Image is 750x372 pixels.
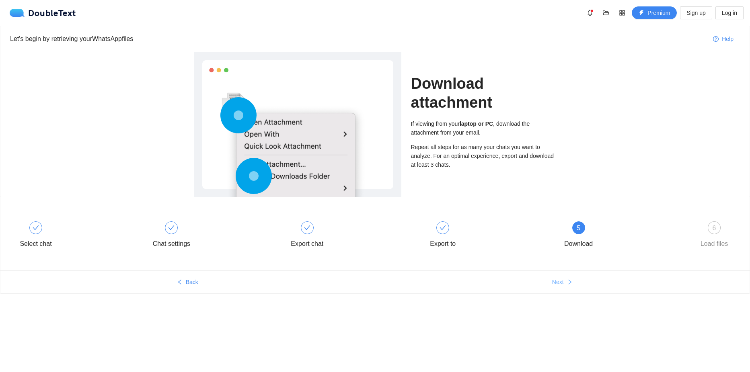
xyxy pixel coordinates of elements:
[680,6,712,19] button: Sign up
[722,8,737,17] span: Log in
[713,36,719,43] span: question-circle
[600,10,612,16] span: folder-open
[10,9,28,17] img: logo
[304,225,310,231] span: check
[713,225,716,231] span: 6
[616,6,629,19] button: appstore
[177,279,183,286] span: left
[440,225,446,231] span: check
[647,8,670,17] span: Premium
[411,143,556,169] div: Repeat all steps for as many your chats you want to analyze. For an optimal experience, export an...
[148,221,284,250] div: Chat settings
[12,221,148,250] div: Select chat
[600,6,612,19] button: folder-open
[577,225,580,231] span: 5
[419,221,555,250] div: Export to
[10,34,707,44] div: Let's begin by retrieving your WhatsApp files
[715,6,744,19] button: Log in
[552,278,564,286] span: Next
[564,237,593,250] div: Download
[707,33,740,45] button: question-circleHelp
[701,237,728,250] div: Load files
[284,221,419,250] div: Export chat
[584,6,596,19] button: bell
[375,276,750,288] button: Nextright
[20,237,51,250] div: Select chat
[460,121,493,127] b: laptop or PC
[291,237,323,250] div: Export chat
[168,225,175,231] span: check
[639,10,644,16] span: thunderbolt
[567,279,573,286] span: right
[722,35,734,43] span: Help
[584,10,596,16] span: bell
[691,221,738,250] div: 6Load files
[153,237,190,250] div: Chat settings
[686,8,705,17] span: Sign up
[10,9,76,17] a: logoDoubleText
[555,221,691,250] div: 5Download
[616,10,628,16] span: appstore
[0,276,375,288] button: leftBack
[10,9,76,17] div: DoubleText
[632,6,677,19] button: thunderboltPremium
[186,278,198,286] span: Back
[33,225,39,231] span: check
[411,119,556,137] div: If viewing from your , download the attachment from your email.
[430,237,456,250] div: Export to
[411,74,556,112] h1: Download attachment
